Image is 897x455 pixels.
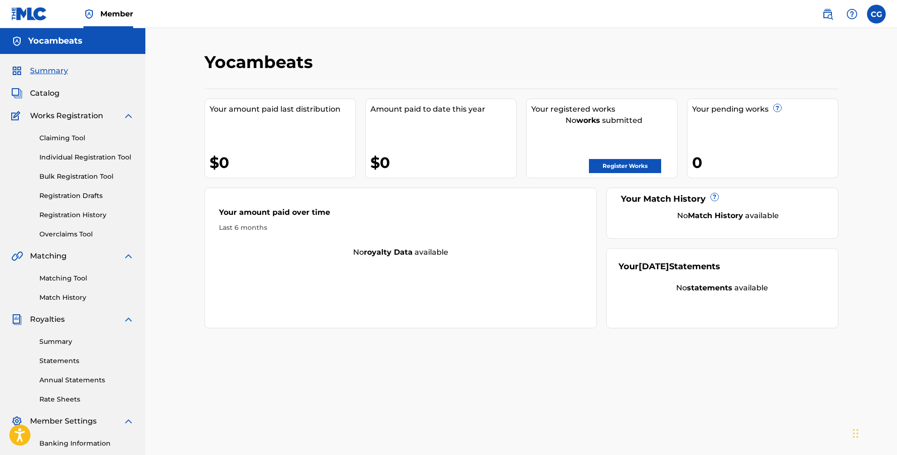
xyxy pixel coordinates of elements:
span: ? [774,104,781,112]
div: Your amount paid last distribution [210,104,355,115]
img: expand [123,314,134,325]
h5: Yocambeats [28,36,83,46]
a: Individual Registration Tool [39,152,134,162]
div: No available [205,247,597,258]
span: Catalog [30,88,60,99]
strong: works [576,116,600,125]
div: Last 6 months [219,223,583,233]
img: Member Settings [11,416,23,427]
img: Top Rightsholder [83,8,95,20]
div: No available [630,210,826,221]
a: Public Search [818,5,837,23]
div: $0 [370,152,516,173]
a: Overclaims Tool [39,229,134,239]
img: MLC Logo [11,7,47,21]
img: expand [123,110,134,121]
a: Registration Drafts [39,191,134,201]
a: CatalogCatalog [11,88,60,99]
div: Your pending works [692,104,838,115]
strong: Match History [688,211,743,220]
img: Accounts [11,36,23,47]
a: Registration History [39,210,134,220]
a: SummarySummary [11,65,68,76]
a: Rate Sheets [39,394,134,404]
iframe: Resource Center [871,303,897,379]
div: Help [843,5,861,23]
div: Your amount paid over time [219,207,583,223]
span: Royalties [30,314,65,325]
span: Member [100,8,133,19]
div: Amount paid to date this year [370,104,516,115]
div: 0 [692,152,838,173]
img: Catalog [11,88,23,99]
a: Banking Information [39,439,134,448]
img: search [822,8,833,20]
span: [DATE] [639,261,669,272]
span: ? [711,193,718,201]
span: Matching [30,250,67,262]
a: Statements [39,356,134,366]
img: Royalties [11,314,23,325]
iframe: Chat Widget [850,410,897,455]
h2: Yocambeats [204,52,317,73]
span: Member Settings [30,416,97,427]
div: No submitted [531,115,677,126]
img: Matching [11,250,23,262]
a: Register Works [589,159,661,173]
img: Summary [11,65,23,76]
a: Matching Tool [39,273,134,283]
a: Claiming Tool [39,133,134,143]
div: No available [618,282,826,294]
a: Bulk Registration Tool [39,172,134,182]
img: expand [123,416,134,427]
span: Works Registration [30,110,103,121]
strong: royalty data [364,248,413,257]
a: Match History [39,293,134,303]
a: Summary [39,337,134,347]
div: Drag [853,419,859,447]
a: Annual Statements [39,375,134,385]
div: Your Statements [618,260,720,273]
div: $0 [210,152,355,173]
img: expand [123,250,134,262]
span: Summary [30,65,68,76]
img: Works Registration [11,110,23,121]
div: Your Match History [618,193,826,205]
img: help [846,8,858,20]
strong: statements [687,283,732,292]
div: User Menu [867,5,886,23]
div: Your registered works [531,104,677,115]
